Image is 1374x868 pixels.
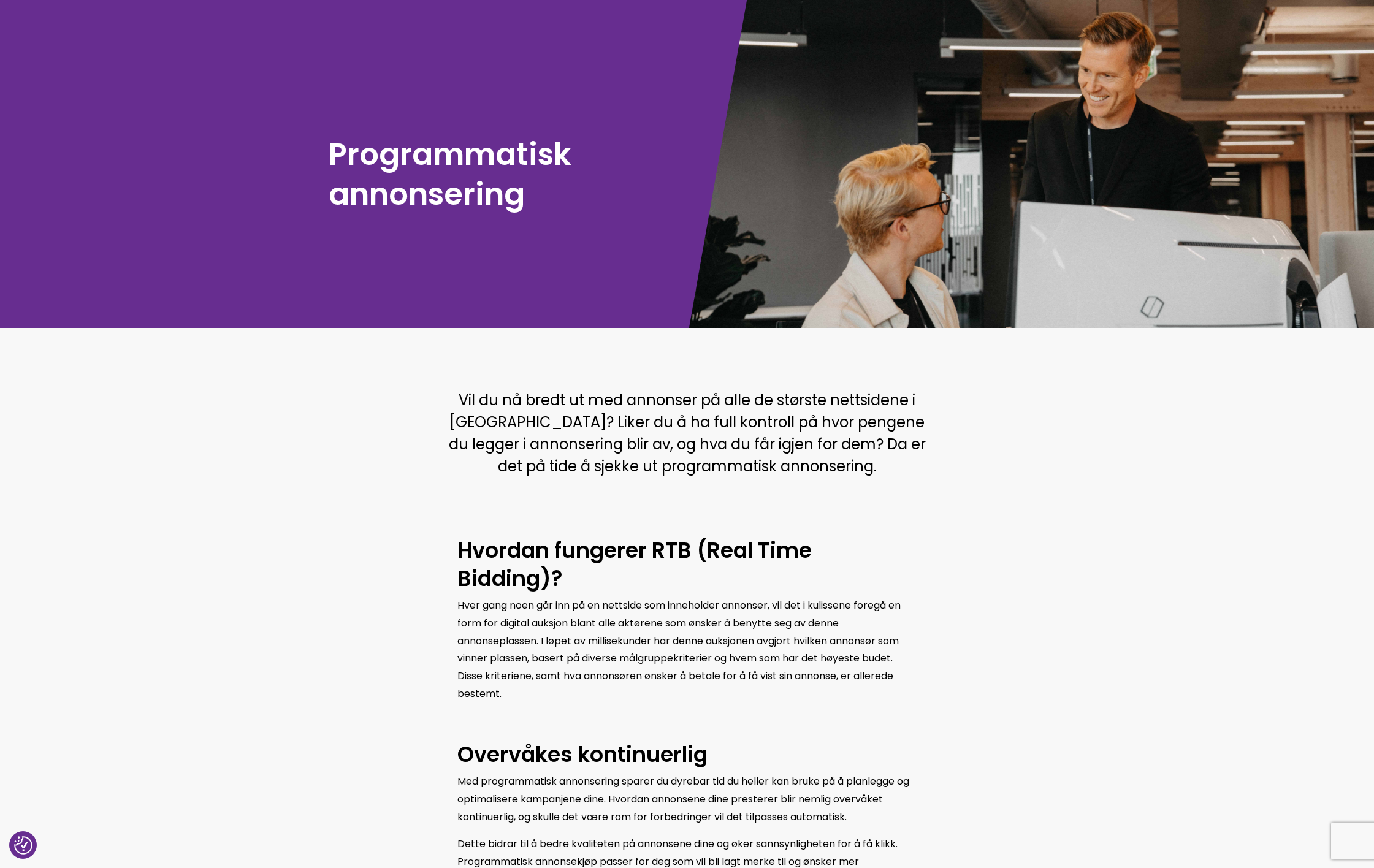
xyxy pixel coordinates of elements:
button: Samtykkepreferanser [14,836,32,855]
span: Hver gang noen går inn på en nettside som inneholder annonser, vil det i kulissene foregå en form... [457,598,901,701]
b: Hvordan fungerer RTB (Real Time Bidding)? [457,535,812,593]
h1: Programmatisk annonsering [329,134,681,214]
b: Overvåkes kontinuerlig [457,739,708,769]
span: Vil du nå bredt ut med annonser på alle de største nettsidene i [GEOGRAPHIC_DATA]? Liker du å ha ... [449,390,926,476]
img: Revisit consent button [14,836,32,855]
span: Med programmatisk annonsering sparer du dyrebar tid du heller kan bruke på å planlegge og optimal... [457,774,909,824]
